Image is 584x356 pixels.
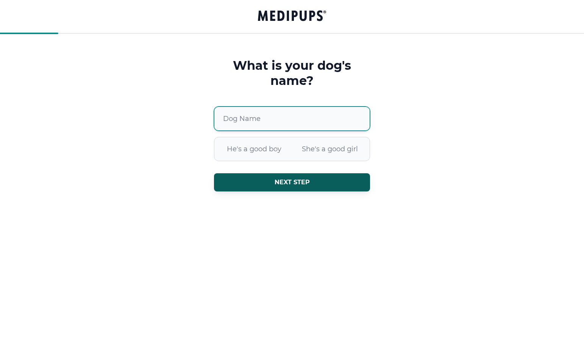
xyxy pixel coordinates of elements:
[216,139,292,159] span: He's a good boy
[214,173,370,191] button: Next step
[258,9,326,24] a: Groove
[292,139,368,159] span: She's a good girl
[275,179,310,186] span: Next step
[214,58,370,88] h3: What is your dog's name?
